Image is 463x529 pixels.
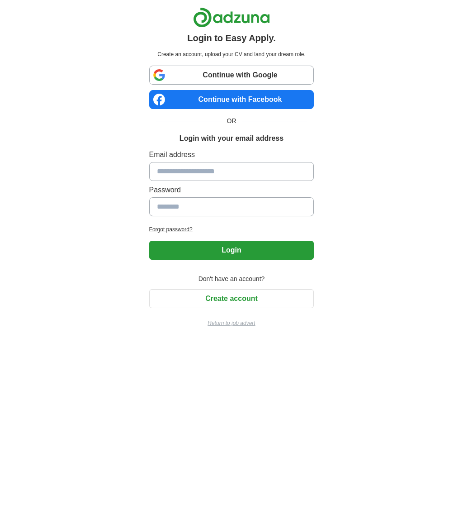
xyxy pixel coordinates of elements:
[193,274,270,284] span: Don't have an account?
[149,319,314,327] a: Return to job advert
[149,225,314,234] a: Forgot password?
[187,31,276,45] h1: Login to Easy Apply.
[149,295,314,302] a: Create account
[149,66,314,85] a: Continue with Google
[149,185,314,195] label: Password
[149,241,314,260] button: Login
[180,133,283,144] h1: Login with your email address
[149,289,314,308] button: Create account
[149,90,314,109] a: Continue with Facebook
[149,149,314,160] label: Email address
[193,7,270,28] img: Adzuna logo
[222,116,242,126] span: OR
[151,50,312,58] p: Create an account, upload your CV and land your dream role.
